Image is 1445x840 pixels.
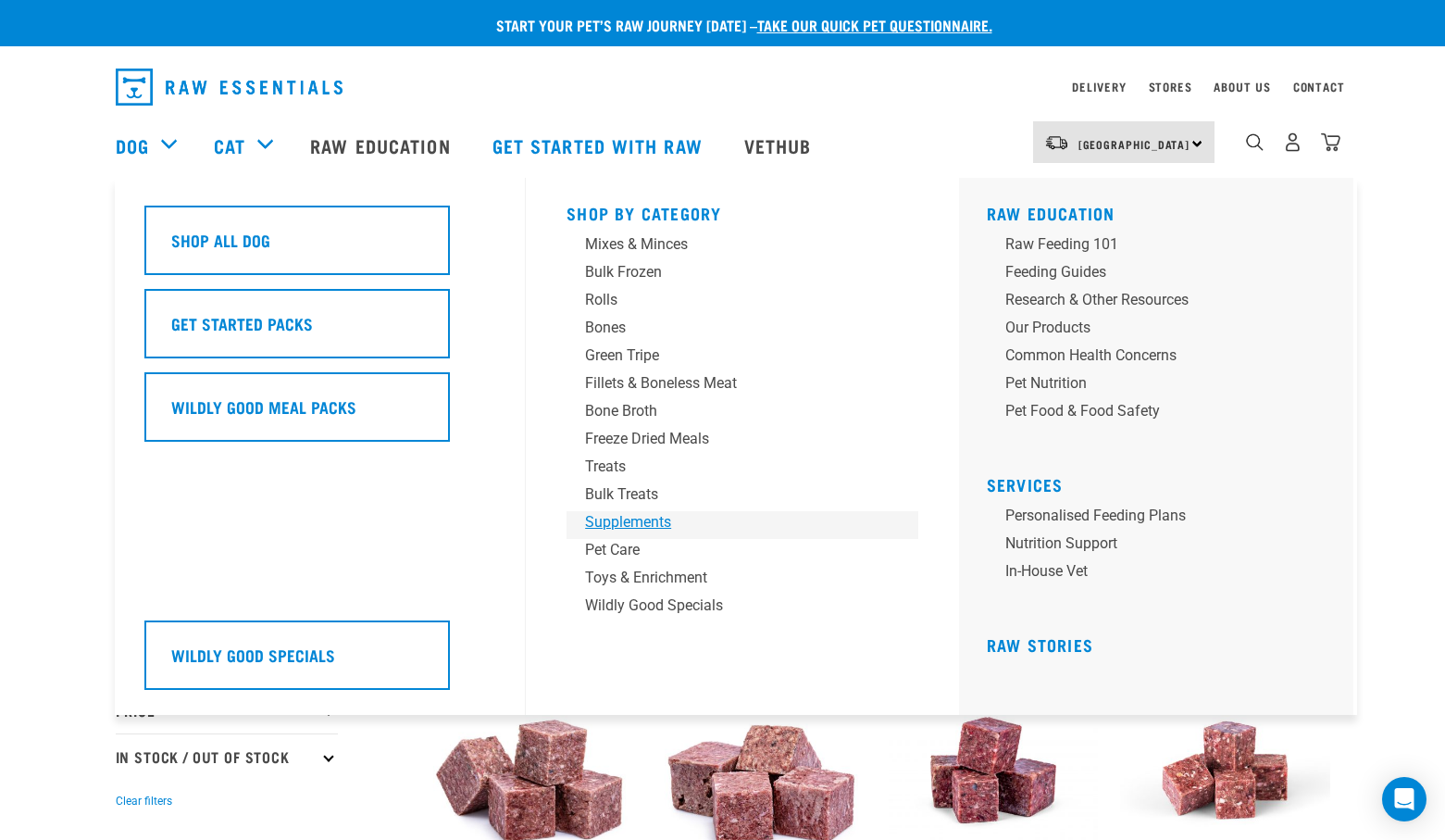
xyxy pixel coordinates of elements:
[1382,777,1426,821] div: Open Intercom Messenger
[987,533,1339,560] a: Nutrition Support
[567,317,918,345] a: Bones
[1005,233,1294,256] div: Raw Feeding 101
[585,567,874,589] div: Toys & Enrichment
[567,511,918,539] a: Supplements
[1005,261,1294,283] div: Feeding Guides
[567,204,918,219] h5: Shop By Category
[1005,317,1294,339] div: Our Products
[1078,141,1190,147] span: [GEOGRAPHIC_DATA]
[567,428,918,456] a: Freeze Dried Meals
[987,289,1339,317] a: Research & Other Resources
[567,539,918,567] a: Pet Care
[292,108,473,182] a: Raw Education
[726,108,835,182] a: Vethub
[987,505,1339,533] a: Personalised Feeding Plans
[585,289,874,311] div: Rolls
[585,400,874,422] div: Bone Broth
[585,456,874,478] div: Treats
[585,483,874,506] div: Bulk Treats
[1005,372,1294,395] div: Pet Nutrition
[1293,83,1345,90] a: Contact
[1214,83,1270,90] a: About Us
[987,475,1339,490] h5: Services
[144,621,496,704] a: Wildly Good Specials
[567,567,918,595] a: Toys & Enrichment
[567,372,918,400] a: Fillets & Boneless Meat
[1149,83,1192,90] a: Stores
[585,539,874,561] div: Pet Care
[1005,345,1294,367] div: Common Health Concerns
[171,228,270,252] h5: Shop All Dog
[171,643,335,667] h5: Wildly Good Specials
[567,289,918,317] a: Rolls
[585,345,874,367] div: Green Tripe
[567,345,918,372] a: Green Tripe
[757,20,992,29] a: take our quick pet questionnaire.
[585,372,874,395] div: Fillets & Boneless Meat
[987,345,1339,372] a: Common Health Concerns
[144,289,496,372] a: Get Started Packs
[585,595,874,617] div: Wildly Good Specials
[567,595,918,622] a: Wildly Good Specials
[1005,289,1294,311] div: Research & Other Resources
[1005,400,1294,422] div: Pet Food & Food Safety
[987,400,1339,428] a: Pet Food & Food Safety
[567,483,918,511] a: Bulk Treats
[1283,132,1302,152] img: user.png
[585,261,874,283] div: Bulk Frozen
[214,132,245,159] a: Cat
[585,233,874,256] div: Mixes & Minces
[987,233,1339,261] a: Raw Feeding 101
[116,69,343,106] img: Raw Essentials Logo
[987,317,1339,345] a: Our Products
[116,733,338,780] p: In Stock / Out Of Stock
[1044,134,1069,151] img: van-moving.png
[1072,83,1126,90] a: Delivery
[585,511,874,533] div: Supplements
[567,400,918,428] a: Bone Broth
[101,61,1345,113] nav: dropdown navigation
[116,793,172,809] button: Clear filters
[585,317,874,339] div: Bones
[987,560,1339,588] a: In-house vet
[116,132,149,159] a: Dog
[171,311,313,335] h5: Get Started Packs
[987,372,1339,400] a: Pet Nutrition
[987,208,1115,218] a: Raw Education
[474,108,726,182] a: Get started with Raw
[144,206,496,289] a: Shop All Dog
[1246,133,1264,151] img: home-icon-1@2x.png
[567,456,918,483] a: Treats
[171,395,356,419] h5: Wildly Good Meal Packs
[987,640,1093,649] a: Raw Stories
[144,372,496,456] a: Wildly Good Meal Packs
[567,261,918,289] a: Bulk Frozen
[1321,132,1340,152] img: home-icon@2x.png
[567,233,918,261] a: Mixes & Minces
[987,261,1339,289] a: Feeding Guides
[585,428,874,450] div: Freeze Dried Meals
